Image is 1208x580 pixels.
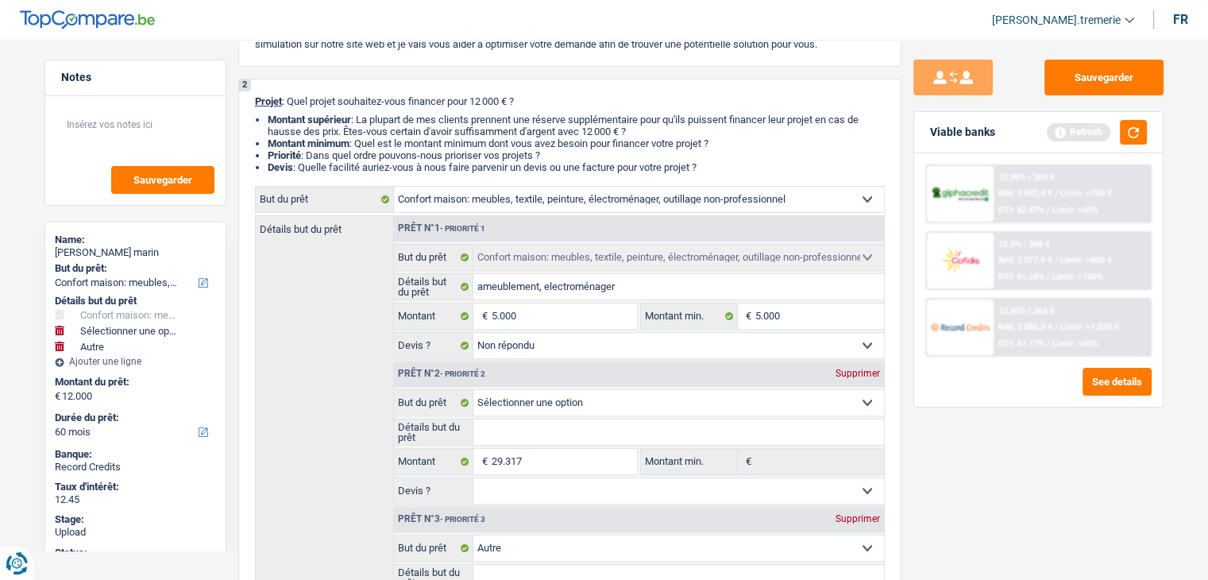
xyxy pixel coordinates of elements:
span: NAI: 2 077,9 € [998,255,1052,265]
span: NAI: 2 080,3 € [998,322,1052,332]
label: But du prêt [394,245,474,270]
div: Prêt n°2 [394,369,489,379]
div: fr [1173,12,1188,27]
div: Ajouter une ligne [55,356,216,367]
span: € [55,390,60,403]
label: Montant [394,304,474,329]
label: Devis ? [394,478,474,504]
span: Limit: <60% [1052,205,1098,215]
span: - Priorité 2 [440,369,485,378]
span: € [473,449,491,474]
label: Montant du prêt: [55,376,213,389]
strong: Montant minimum [268,137,349,149]
button: Sauvegarder [111,166,214,194]
span: Limit: <100% [1052,272,1103,282]
span: € [473,304,491,329]
span: [PERSON_NAME].tremerie [992,14,1121,27]
label: But du prêt [394,536,474,561]
div: 12.9% | 268 € [998,239,1050,249]
li: : Quel est le montant minimum dont vous avez besoin pour financer votre projet ? [268,137,885,149]
li: : Quelle facilité auriez-vous à nous faire parvenir un devis ou une facture pour votre projet ? [268,161,885,173]
span: / [1055,322,1058,332]
span: - Priorité 1 [440,224,485,233]
strong: Priorité [268,149,301,161]
strong: Montant supérieur [268,114,351,126]
div: Refresh [1047,123,1110,141]
img: AlphaCredit [931,185,990,203]
p: : Quel projet souhaitez-vous financer pour 12 000 € ? [255,95,885,107]
div: Name: [55,234,216,246]
h5: Notes [61,71,210,84]
label: But du prêt [394,390,474,416]
label: But du prêt [256,187,394,212]
span: / [1055,188,1058,199]
img: Cofidis [931,246,990,275]
span: Projet [255,95,282,107]
label: Durée du prêt: [55,412,213,424]
div: Détails but du prêt [55,295,216,307]
span: / [1047,205,1050,215]
div: 12.99% | 269 € [998,172,1055,183]
span: Limit: >750 € [1060,188,1112,199]
a: [PERSON_NAME].tremerie [979,7,1134,33]
img: TopCompare Logo [20,10,155,29]
div: Stage: [55,513,216,526]
span: DTI: 41.17% [998,338,1044,349]
div: Banque: [55,448,216,461]
div: Prêt n°3 [394,514,489,524]
span: / [1047,338,1050,349]
div: Status: [55,547,216,559]
label: Montant min. [641,449,738,474]
div: Viable banks [930,126,995,139]
label: Détails but du prêt [394,420,474,445]
div: Prêt n°1 [394,223,489,234]
label: Montant min. [641,304,738,329]
label: Devis ? [394,333,474,358]
span: DTI: 41.24% [998,272,1044,282]
div: Supprimer [832,369,884,378]
span: € [738,304,755,329]
span: DTI: 42.87% [998,205,1044,215]
label: But du prêt: [55,262,213,275]
span: Limit: >800 € [1060,255,1112,265]
div: Supprimer [832,514,884,524]
div: 12.45 [55,493,216,506]
span: NAI: 1 943,4 € [998,188,1052,199]
span: € [738,449,755,474]
button: See details [1083,368,1152,396]
span: / [1055,255,1058,265]
div: Taux d'intérêt: [55,481,216,493]
li: : La plupart de mes clients prennent une réserve supplémentaire pour qu'ils puissent financer leu... [268,114,885,137]
span: Sauvegarder [133,175,192,185]
div: Upload [55,526,216,539]
img: Record Credits [931,312,990,342]
div: 12.45% | 266 € [998,306,1055,316]
li: : Dans quel ordre pouvons-nous prioriser vos projets ? [268,149,885,161]
span: Devis [268,161,293,173]
span: - Priorité 3 [440,515,485,524]
div: Record Credits [55,461,216,474]
span: Limit: <60% [1052,338,1098,349]
label: Montant [394,449,474,474]
span: / [1047,272,1050,282]
div: [PERSON_NAME] marin [55,246,216,259]
button: Sauvegarder [1044,60,1164,95]
div: 2 [239,79,251,91]
label: Détails but du prêt [256,216,393,234]
span: Limit: >1.033 € [1060,322,1119,332]
label: Détails but du prêt [394,274,474,300]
